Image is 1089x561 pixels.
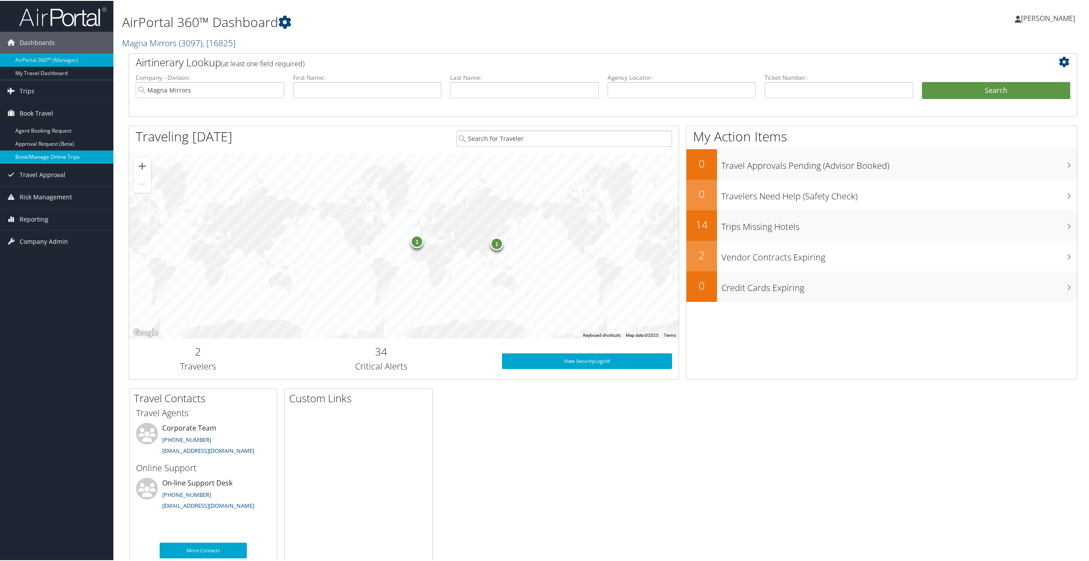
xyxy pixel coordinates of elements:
[1021,13,1075,22] span: [PERSON_NAME]
[922,81,1071,99] button: Search
[502,352,672,368] a: View SecurityLogic®
[289,390,432,405] h2: Custom Links
[162,446,254,454] a: [EMAIL_ADDRESS][DOMAIN_NAME]
[136,72,284,81] label: Company - Division:
[664,332,676,337] a: Terms (opens in new tab)
[686,216,717,231] h2: 14
[583,332,621,338] button: Keyboard shortcuts
[132,422,275,458] li: Corporate Team
[686,155,717,170] h2: 0
[122,36,236,48] a: Magna Mirrors
[131,326,160,338] a: Open this area in Google Maps (opens a new window)
[273,343,489,358] h2: 34
[626,332,659,337] span: Map data ©2025
[686,186,717,201] h2: 0
[132,477,275,513] li: On-line Support Desk
[20,31,55,53] span: Dashboards
[20,102,53,123] span: Book Travel
[136,127,232,145] h1: Traveling [DATE]
[20,185,72,207] span: Risk Management
[136,343,260,358] h2: 2
[686,247,717,262] h2: 2
[721,154,1077,171] h3: Travel Approvals Pending (Advisor Booked)
[686,240,1077,270] a: 2Vendor Contracts Expiring
[179,36,202,48] span: ( 3097 )
[608,72,756,81] label: Agency Locator:
[765,72,913,81] label: Ticket Number:
[686,179,1077,209] a: 0Travelers Need Help (Safety Check)
[133,157,151,174] button: Zoom in
[19,6,106,26] img: airportal-logo.png
[131,326,160,338] img: Google
[721,246,1077,263] h3: Vendor Contracts Expiring
[202,36,236,48] span: , [ 16825 ]
[721,185,1077,202] h3: Travelers Need Help (Safety Check)
[134,390,277,405] h2: Travel Contacts
[411,234,424,247] div: 1
[136,461,270,473] h3: Online Support
[221,58,304,68] span: (at least one field required)
[293,72,442,81] label: First Name:
[136,359,260,372] h3: Travelers
[160,542,247,558] a: More Contacts
[20,208,48,229] span: Reporting
[1015,4,1084,31] a: [PERSON_NAME]
[450,72,599,81] label: Last Name:
[162,490,211,498] a: [PHONE_NUMBER]
[162,435,211,443] a: [PHONE_NUMBER]
[490,236,503,250] div: 1
[122,12,763,31] h1: AirPortal 360™ Dashboard
[136,406,270,418] h3: Travel Agents
[686,209,1077,240] a: 14Trips Missing Hotels
[20,230,68,252] span: Company Admin
[686,277,717,292] h2: 0
[133,174,151,192] button: Zoom out
[686,270,1077,301] a: 0Credit Cards Expiring
[721,277,1077,293] h3: Credit Cards Expiring
[136,54,991,69] h2: Airtinerary Lookup
[162,501,254,509] a: [EMAIL_ADDRESS][DOMAIN_NAME]
[686,148,1077,179] a: 0Travel Approvals Pending (Advisor Booked)
[721,216,1077,232] h3: Trips Missing Hotels
[20,79,34,101] span: Trips
[20,163,65,185] span: Travel Approval
[686,127,1077,145] h1: My Action Items
[273,359,489,372] h3: Critical Alerts
[456,130,672,146] input: Search for Traveler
